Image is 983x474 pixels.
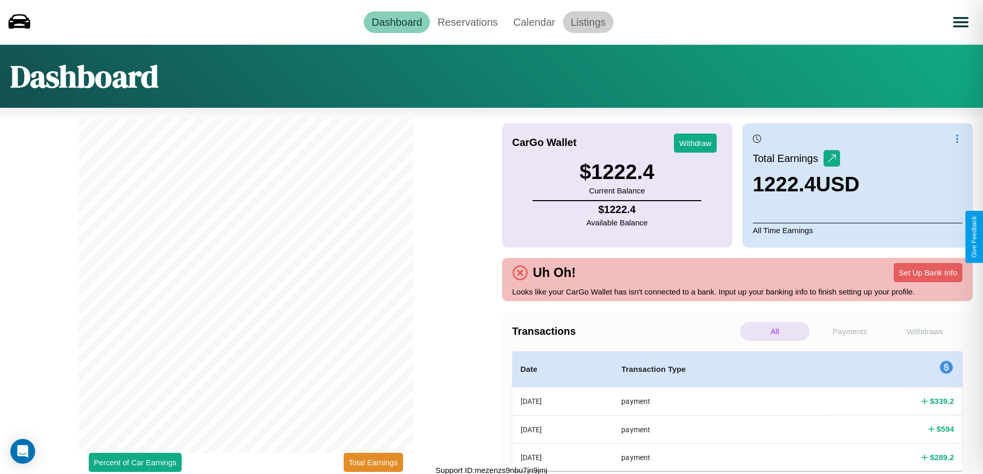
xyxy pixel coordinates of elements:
th: payment [613,415,827,443]
h4: CarGo Wallet [512,137,577,149]
div: Open Intercom Messenger [10,439,35,464]
a: Calendar [506,11,563,33]
h4: $ 1222.4 [586,204,648,216]
p: Payments [815,322,884,341]
button: Open menu [946,8,975,37]
th: [DATE] [512,415,614,443]
h3: 1222.4 USD [753,173,860,196]
th: [DATE] [512,444,614,471]
div: Give Feedback [971,216,978,258]
h1: Dashboard [10,55,158,97]
h4: $ 339.2 [930,396,954,406]
th: payment [613,387,827,416]
h4: Uh Oh! [528,265,581,280]
p: All [740,322,810,341]
h4: Transaction Type [621,363,819,375]
a: Listings [563,11,614,33]
button: Percent of Car Earnings [89,453,182,472]
h4: Transactions [512,325,737,337]
button: Set Up Bank Info [894,263,962,282]
th: payment [613,444,827,471]
h4: $ 289.2 [930,452,954,463]
table: simple table [512,351,963,471]
p: Available Balance [586,216,648,230]
a: Reservations [430,11,506,33]
p: Current Balance [579,184,654,198]
button: Total Earnings [344,453,403,472]
p: Looks like your CarGo Wallet has isn't connected to a bank. Input up your banking info to finish ... [512,285,963,299]
a: Dashboard [364,11,430,33]
h3: $ 1222.4 [579,160,654,184]
h4: Date [521,363,605,375]
th: [DATE] [512,387,614,416]
p: Total Earnings [753,149,824,168]
h4: $ 594 [937,423,954,434]
p: Withdraws [890,322,960,341]
button: Withdraw [674,134,717,153]
p: All Time Earnings [753,223,962,237]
